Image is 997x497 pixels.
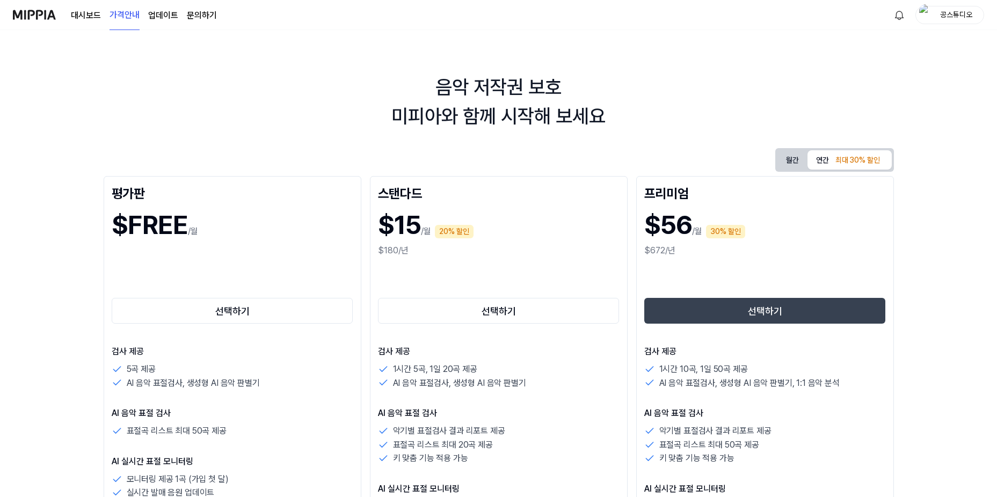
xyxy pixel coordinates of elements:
p: 키 맞춤 기능 적용 가능 [659,451,734,465]
div: 스탠다드 [378,184,620,201]
p: 검사 제공 [644,345,886,358]
p: 검사 제공 [112,345,353,358]
div: 최대 30% 할인 [832,152,883,169]
p: AI 음악 표절검사, 생성형 AI 음악 판별기, 1:1 음악 분석 [659,376,840,390]
button: profile공스튜디오 [915,6,984,24]
p: 표절곡 리스트 최대 20곡 제공 [393,438,493,452]
a: 가격안내 [110,1,140,30]
p: AI 음악 표절검사, 생성형 AI 음악 판별기 [393,376,526,390]
p: /월 [692,225,702,238]
button: 선택하기 [644,298,886,324]
div: 30% 할인 [706,225,745,238]
a: 선택하기 [112,296,353,326]
p: AI 실시간 표절 모니터링 [378,483,620,495]
p: 1시간 10곡, 1일 50곡 제공 [659,362,748,376]
p: AI 음악 표절 검사 [112,407,353,420]
div: 평가판 [112,184,353,201]
p: 표절곡 리스트 최대 50곡 제공 [127,424,227,438]
div: 프리미엄 [644,184,886,201]
h1: $15 [378,206,421,244]
p: 악기별 표절검사 결과 리포트 제공 [393,424,505,438]
p: 표절곡 리스트 최대 50곡 제공 [659,438,759,452]
a: 문의하기 [187,9,217,22]
button: 월간 [777,150,807,170]
p: 악기별 표절검사 결과 리포트 제공 [659,424,772,438]
p: AI 실시간 표절 모니터링 [644,483,886,495]
p: /월 [188,225,198,238]
div: 20% 할인 [435,225,474,238]
p: /월 [421,225,431,238]
h1: $FREE [112,206,188,244]
a: 선택하기 [644,296,886,326]
div: 공스튜디오 [935,9,977,20]
div: $672/년 [644,244,886,257]
img: 알림 [893,9,906,21]
button: 선택하기 [378,298,620,324]
p: 키 맞춤 기능 적용 가능 [393,451,468,465]
button: 연간 [807,150,891,170]
p: 1시간 5곡, 1일 20곡 제공 [393,362,477,376]
p: 5곡 제공 [127,362,156,376]
a: 대시보드 [71,9,101,22]
img: profile [919,4,932,26]
button: 선택하기 [112,298,353,324]
p: AI 음악 표절 검사 [644,407,886,420]
a: 업데이트 [148,9,178,22]
p: 검사 제공 [378,345,620,358]
h1: $56 [644,206,692,244]
p: AI 실시간 표절 모니터링 [112,455,353,468]
p: 모니터링 제공 1곡 (가입 첫 달) [127,472,229,486]
div: $180/년 [378,244,620,257]
p: AI 음악 표절 검사 [378,407,620,420]
a: 선택하기 [378,296,620,326]
p: AI 음악 표절검사, 생성형 AI 음악 판별기 [127,376,260,390]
